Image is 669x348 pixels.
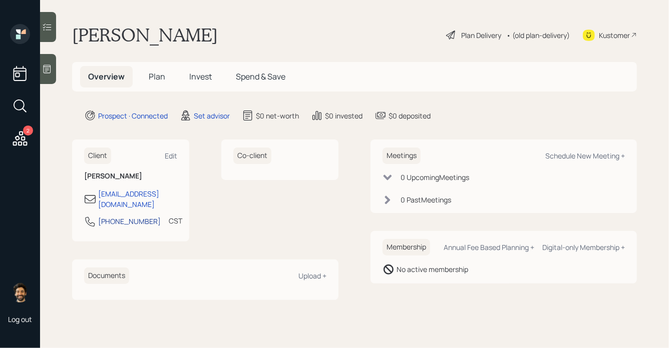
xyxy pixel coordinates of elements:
div: Edit [165,151,177,160]
div: $0 invested [325,110,363,121]
div: Prospect · Connected [98,110,168,121]
div: CST [169,215,182,226]
div: Plan Delivery [461,30,501,40]
div: 0 Past Meeting s [401,194,451,205]
h6: Meetings [383,147,421,164]
div: Schedule New Meeting + [545,151,625,160]
span: Overview [88,71,125,82]
div: [PHONE_NUMBER] [98,216,161,226]
div: Log out [8,314,32,324]
span: Invest [189,71,212,82]
div: Kustomer [599,30,630,40]
div: Upload + [298,271,326,280]
span: Plan [149,71,165,82]
h6: [PERSON_NAME] [84,172,177,180]
div: $0 deposited [389,110,431,121]
div: [EMAIL_ADDRESS][DOMAIN_NAME] [98,188,177,209]
div: 2 [23,125,33,135]
div: 0 Upcoming Meeting s [401,172,469,182]
div: No active membership [397,264,468,274]
div: Annual Fee Based Planning + [444,242,534,252]
h6: Client [84,147,111,164]
h6: Co-client [233,147,271,164]
h6: Documents [84,267,129,284]
div: • (old plan-delivery) [506,30,570,40]
div: Set advisor [194,110,230,121]
img: eric-schwartz-headshot.png [10,282,30,302]
div: Digital-only Membership + [542,242,625,252]
h6: Membership [383,239,430,255]
div: $0 net-worth [256,110,299,121]
h1: [PERSON_NAME] [72,24,218,46]
span: Spend & Save [236,71,285,82]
